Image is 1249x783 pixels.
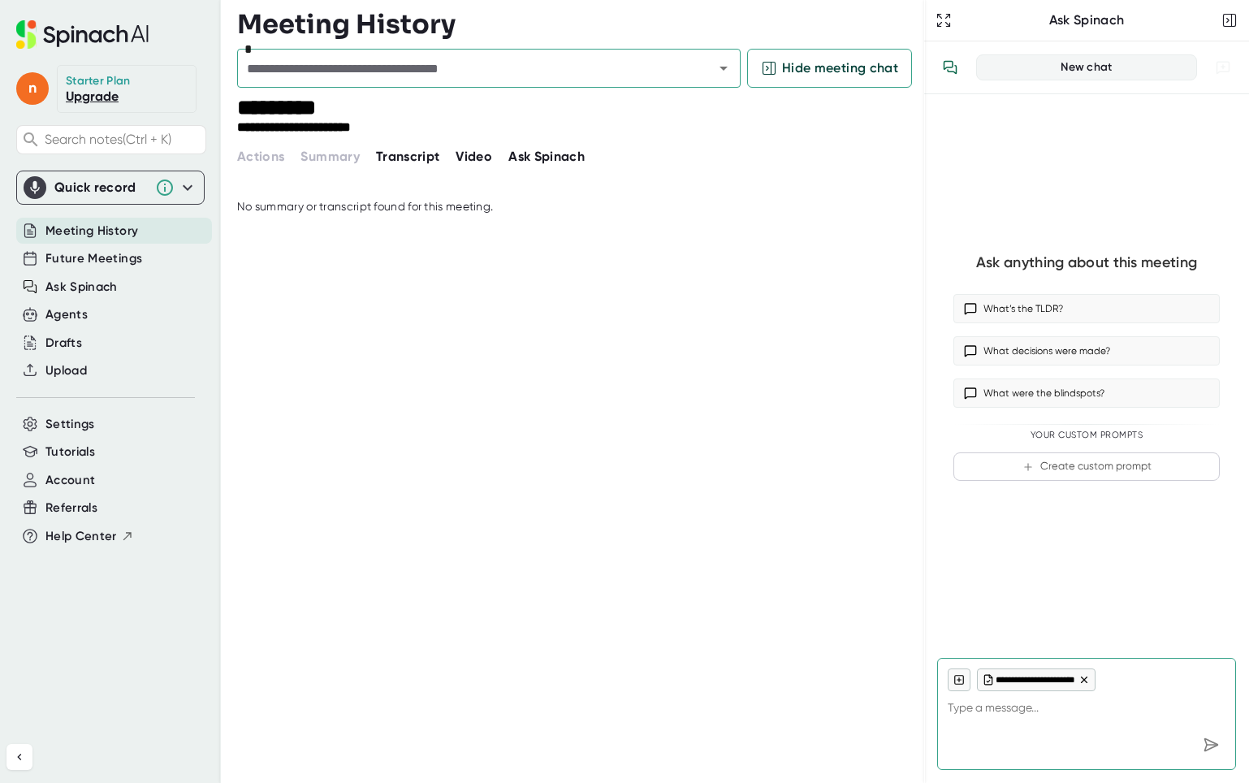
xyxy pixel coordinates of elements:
span: n [16,72,49,105]
button: Transcript [376,147,440,167]
button: Hide meeting chat [747,49,912,88]
button: Tutorials [45,443,95,461]
button: Referrals [45,499,97,517]
div: Quick record [24,171,197,204]
button: Future Meetings [45,249,142,268]
button: Help Center [45,527,134,546]
button: Ask Spinach [508,147,585,167]
h3: Meeting History [237,9,456,40]
span: Search notes (Ctrl + K) [45,132,201,147]
span: Ask Spinach [508,149,585,164]
button: Drafts [45,334,82,353]
div: New chat [987,60,1186,75]
div: Quick record [54,180,147,196]
div: Send message [1196,730,1225,759]
button: Close conversation sidebar [1218,9,1241,32]
button: Account [45,471,95,490]
button: Upload [45,361,87,380]
button: Expand to Ask Spinach page [932,9,955,32]
button: What decisions were made? [953,336,1220,366]
button: Agents [45,305,88,324]
button: Summary [300,147,359,167]
div: Your Custom Prompts [953,430,1220,441]
button: View conversation history [934,51,966,84]
button: Video [456,147,492,167]
button: Meeting History [45,222,138,240]
span: Hide meeting chat [782,58,898,78]
button: Ask Spinach [45,278,118,296]
button: What’s the TLDR? [953,294,1220,323]
button: Open [712,57,735,80]
span: Transcript [376,149,440,164]
button: Settings [45,415,95,434]
span: Actions [237,149,284,164]
div: Ask anything about this meeting [976,253,1197,272]
button: Actions [237,147,284,167]
div: No summary or transcript found for this meeting. [237,200,493,214]
button: What were the blindspots? [953,379,1220,408]
button: Collapse sidebar [6,744,32,770]
span: Video [456,149,492,164]
a: Upgrade [66,89,119,104]
div: Starter Plan [66,74,131,89]
button: Create custom prompt [953,452,1220,481]
span: Summary [300,149,359,164]
div: Ask Spinach [955,12,1218,28]
span: Help Center [45,527,117,546]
